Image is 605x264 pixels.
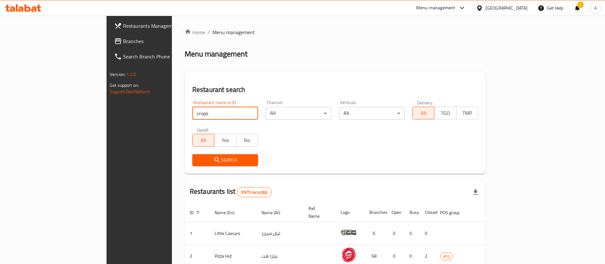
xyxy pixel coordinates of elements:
div: Total records count [237,187,271,197]
span: Search Branch Phone [123,53,203,60]
span: A [594,4,597,11]
th: Closed [420,203,435,222]
span: POS group [440,209,468,216]
button: All [412,107,434,119]
td: 0 [420,222,435,245]
div: Menu-management [416,4,455,12]
span: Search [197,156,253,164]
input: Search for restaurant name or ID.. [192,107,258,120]
a: Search Branch Phone [109,49,208,64]
div: [GEOGRAPHIC_DATA] [485,4,528,11]
td: Little Caesars [210,222,256,245]
th: Logo [336,203,364,222]
button: All [192,134,214,147]
span: Name (Ar) [262,209,289,216]
td: 0 [387,222,404,245]
span: 9975 record(s) [237,189,271,195]
a: Support.OpsPlatform [110,87,150,96]
th: Branches [364,203,387,222]
li: / [208,28,210,36]
div: All [339,107,405,120]
span: Branches [123,37,203,45]
label: Delivery [417,100,433,105]
button: No [236,134,258,147]
th: Open [387,203,404,222]
h2: Menu management [185,49,247,59]
img: Little Caesars [341,224,357,240]
span: Restaurants Management [123,22,203,30]
th: Busy [404,203,420,222]
span: Yes [217,136,233,145]
button: Search [192,154,258,166]
span: Menu management [212,28,255,36]
span: TMP [459,109,476,118]
button: TGO [434,107,456,119]
span: ID [190,209,202,216]
td: ليتل سيزرز [256,222,303,245]
label: Upsell [197,127,209,132]
span: All [195,136,212,145]
span: Version: [110,70,125,79]
a: Branches [109,34,208,49]
span: KFG [440,253,453,260]
span: Get support on: [110,81,139,89]
td: 0 [404,222,420,245]
span: Name (En) [215,209,243,216]
td: 6 [364,222,387,245]
span: Ref. Name [308,205,328,220]
span: TGO [437,109,454,118]
nav: breadcrumb [185,28,486,36]
button: Yes [214,134,236,147]
span: No [239,136,255,145]
div: Export file [468,185,483,200]
button: TMP [456,107,478,119]
span: 1.0.0 [126,70,136,79]
div: All [266,107,331,120]
h2: Restaurants list [190,187,272,197]
a: Restaurants Management [109,18,208,34]
h2: Restaurant search [192,85,478,94]
img: Pizza Hut [341,247,357,263]
span: All [415,109,432,118]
